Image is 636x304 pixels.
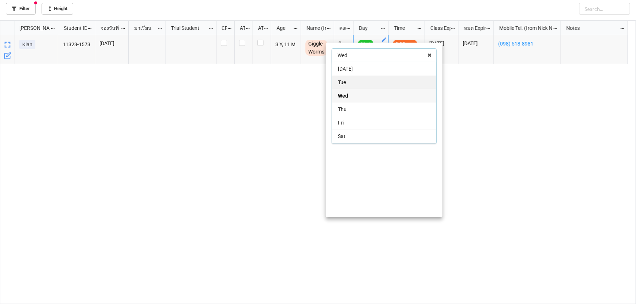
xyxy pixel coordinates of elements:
[338,66,353,72] span: [DATE]
[338,133,346,139] span: Sat
[338,79,346,85] span: Tue
[338,106,347,112] span: Thu
[338,93,348,99] span: Wed
[338,120,344,126] span: Fri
